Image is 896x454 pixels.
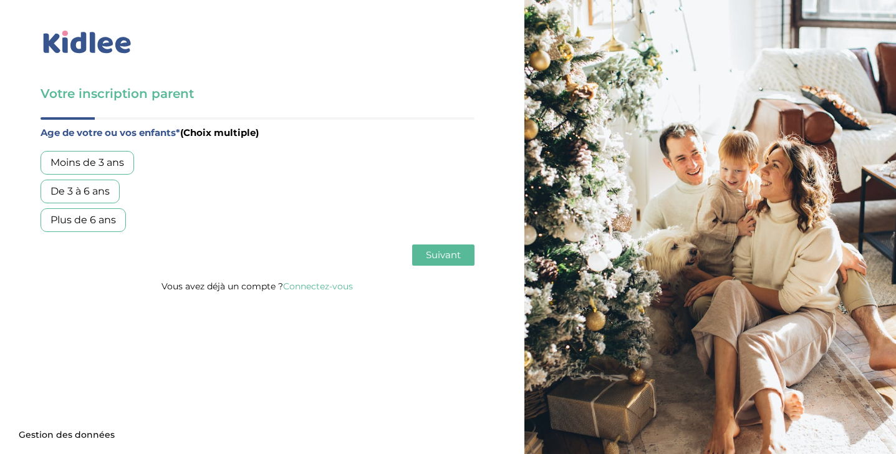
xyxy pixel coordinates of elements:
button: Précédent [41,244,99,266]
h3: Votre inscription parent [41,85,474,102]
div: Plus de 6 ans [41,208,126,232]
img: logo_kidlee_bleu [41,28,134,57]
div: Moins de 3 ans [41,151,134,175]
button: Suivant [412,244,474,266]
p: Vous avez déjà un compte ? [41,278,474,294]
a: Connectez-vous [283,281,353,292]
span: Gestion des données [19,430,115,441]
div: De 3 à 6 ans [41,180,120,203]
span: Suivant [426,249,461,261]
button: Gestion des données [11,422,122,448]
label: Age de votre ou vos enfants* [41,125,474,141]
span: (Choix multiple) [180,127,259,138]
